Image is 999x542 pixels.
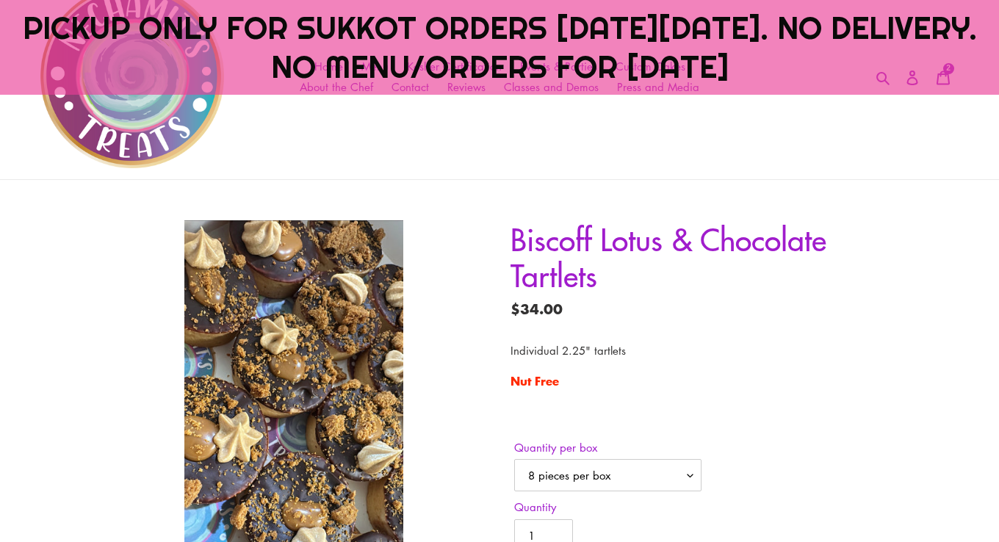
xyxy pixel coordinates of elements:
[514,439,702,456] label: Quantity per box
[511,297,563,319] span: $34.00
[514,499,702,516] label: Quantity
[511,220,900,292] h1: Biscoff Lotus & Chocolate Tartlets
[511,342,900,359] p: Individual 2.25" tartlets
[23,8,977,86] span: PICKUP ONLY FOR SUKKOT ORDERS [DATE][DATE]. NO DELIVERY. NO MENU/ORDERS FOR [DATE]
[511,372,559,389] strong: Nut Free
